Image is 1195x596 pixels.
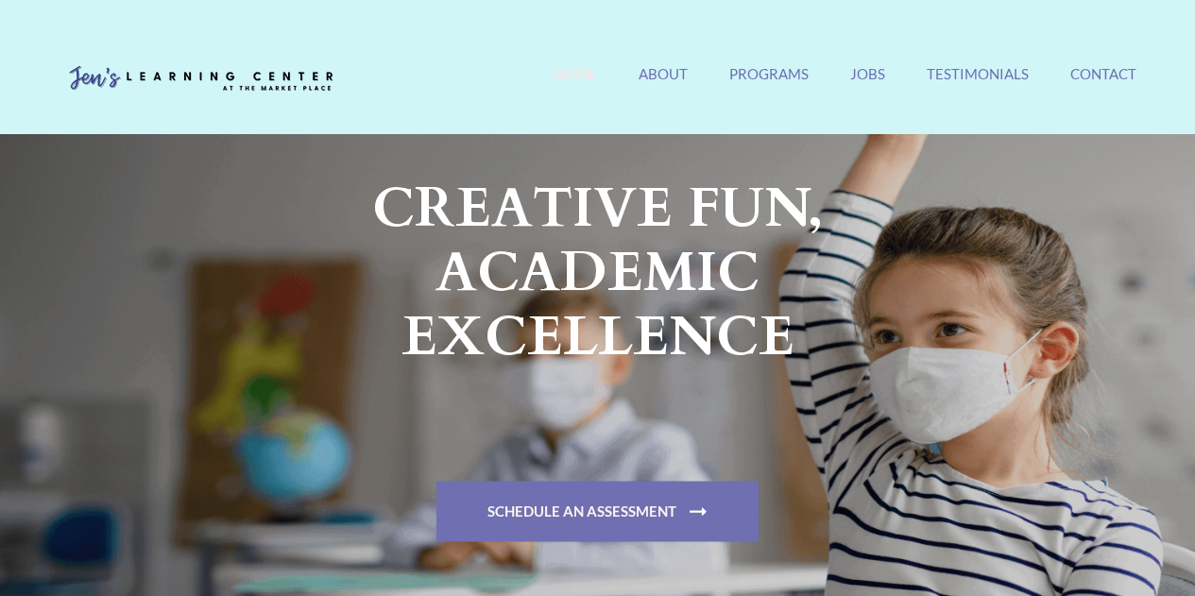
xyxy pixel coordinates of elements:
[60,51,343,108] img: Jen's Learning Center Logo Transparent
[729,65,809,106] a: Programs
[436,481,759,541] a: Schedule An Assessment
[1070,65,1136,106] a: Contact
[927,65,1029,106] a: Testimonials
[554,65,597,106] a: Home
[850,65,885,106] a: Jobs
[639,65,688,106] a: About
